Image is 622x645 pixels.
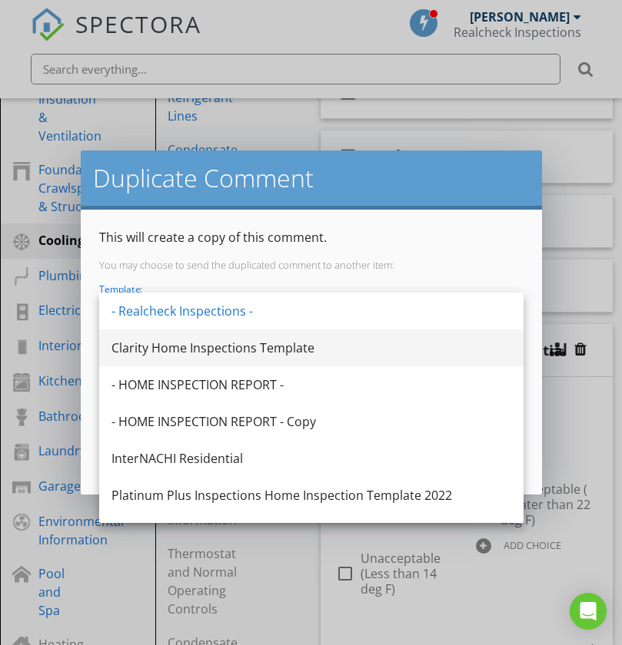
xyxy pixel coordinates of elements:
p: You may choose to send the duplicated comment to another item: [99,259,524,271]
div: - Realcheck Inspections - [111,302,511,320]
div: - HOME INSPECTION REPORT - Copy [111,412,511,431]
p: This will create a copy of this comment. [99,228,524,246]
div: Open Intercom Messenger [570,593,607,630]
div: - HOME INSPECTION REPORT - [111,375,511,394]
div: Platinum Plus Inspections Home Inspection Template 2022 [111,486,511,504]
h2: Duplicate Comment [93,163,530,193]
div: InterNACHI Residential [111,449,511,468]
div: Clarity Home Inspections Template [111,339,511,357]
